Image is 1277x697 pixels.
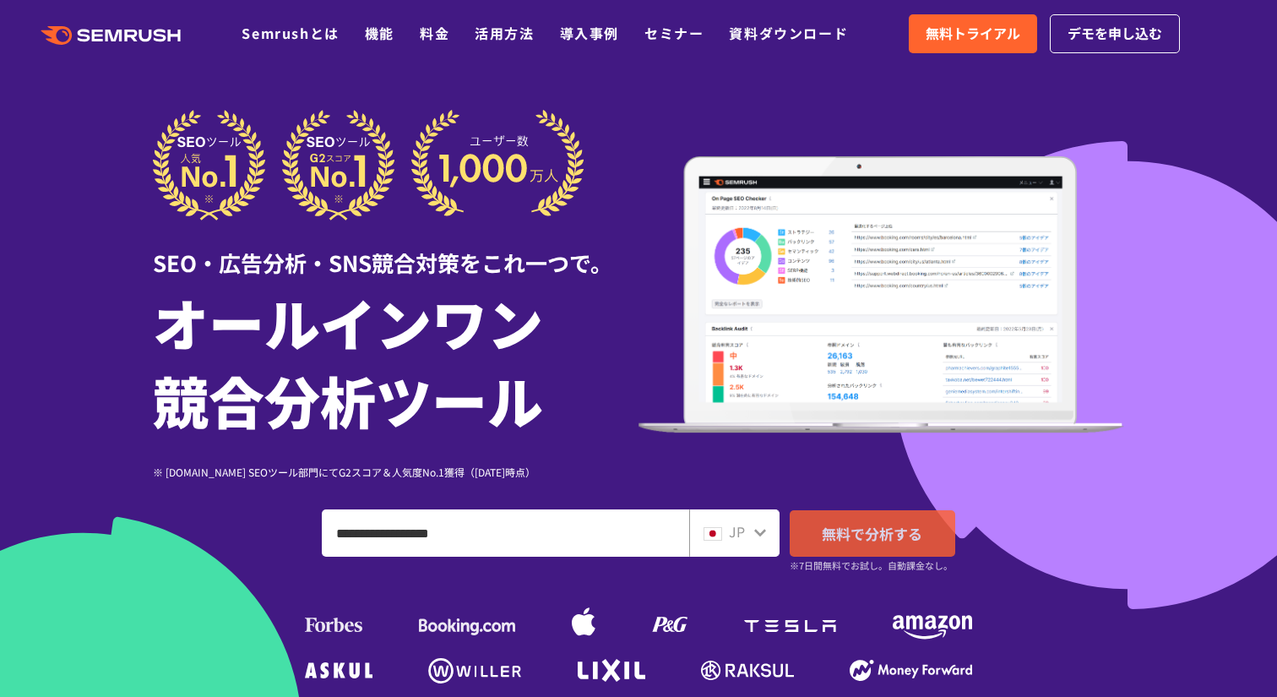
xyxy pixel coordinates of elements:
[729,521,745,542] span: JP
[644,23,704,43] a: セミナー
[790,510,955,557] a: 無料で分析する
[242,23,339,43] a: Semrushとは
[153,221,638,279] div: SEO・広告分析・SNS競合対策をこれ一つで。
[153,283,638,438] h1: オールインワン 競合分析ツール
[153,464,638,480] div: ※ [DOMAIN_NAME] SEOツール部門にてG2スコア＆人気度No.1獲得（[DATE]時点）
[926,23,1020,45] span: 無料トライアル
[729,23,848,43] a: 資料ダウンロード
[790,558,953,574] small: ※7日間無料でお試し。自動課金なし。
[822,523,922,544] span: 無料で分析する
[909,14,1037,53] a: 無料トライアル
[475,23,534,43] a: 活用方法
[560,23,619,43] a: 導入事例
[1050,14,1180,53] a: デモを申し込む
[1068,23,1162,45] span: デモを申し込む
[420,23,449,43] a: 料金
[323,510,688,556] input: ドメイン、キーワードまたはURLを入力してください
[365,23,394,43] a: 機能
